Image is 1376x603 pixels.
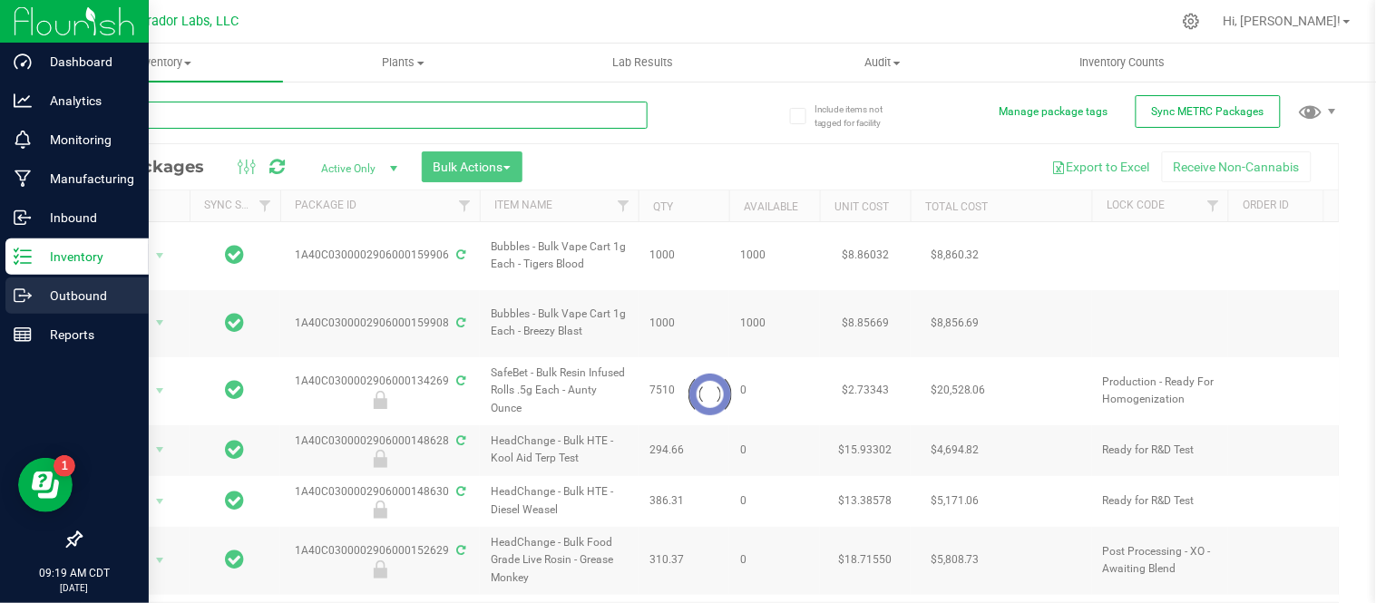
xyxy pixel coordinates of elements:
p: Inventory [32,246,141,267]
p: Outbound [32,285,141,306]
p: Analytics [32,90,141,112]
a: Lab Results [523,44,763,82]
iframe: Resource center [18,458,73,512]
span: Audit [764,54,1001,71]
inline-svg: Manufacturing [14,170,32,188]
button: Manage package tags [1000,104,1108,120]
p: Reports [32,324,141,345]
inline-svg: Dashboard [14,53,32,71]
span: Inventory Counts [1056,54,1190,71]
span: Plants [284,54,522,71]
span: Include items not tagged for facility [815,102,905,130]
div: Manage settings [1180,13,1203,30]
input: Search Package ID, Item Name, SKU, Lot or Part Number... [80,102,648,129]
span: Sync METRC Packages [1152,105,1264,118]
iframe: Resource center unread badge [54,455,75,477]
inline-svg: Analytics [14,92,32,110]
span: Inventory [44,54,283,71]
p: Dashboard [32,51,141,73]
p: Manufacturing [32,168,141,190]
inline-svg: Inventory [14,248,32,266]
span: Hi, [PERSON_NAME]! [1224,14,1342,28]
a: Inventory [44,44,283,82]
inline-svg: Outbound [14,287,32,305]
span: Curador Labs, LLC [132,14,239,29]
p: Monitoring [32,129,141,151]
inline-svg: Inbound [14,209,32,227]
p: 09:19 AM CDT [8,565,141,581]
p: Inbound [32,207,141,229]
a: Audit [763,44,1002,82]
a: Plants [283,44,522,82]
p: [DATE] [8,581,141,595]
span: Lab Results [589,54,698,71]
inline-svg: Monitoring [14,131,32,149]
button: Sync METRC Packages [1136,95,1281,128]
a: Inventory Counts [1003,44,1243,82]
inline-svg: Reports [14,326,32,344]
